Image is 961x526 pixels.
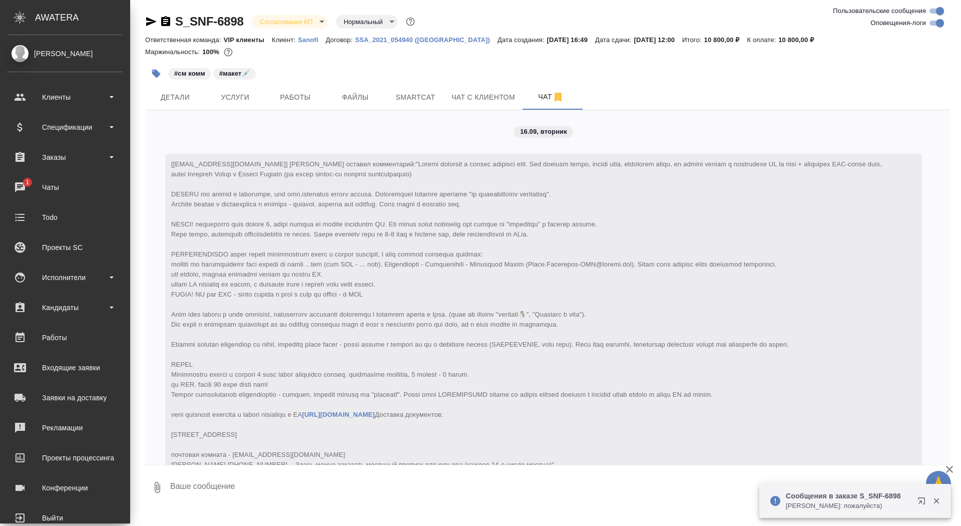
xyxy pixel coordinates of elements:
[3,475,128,500] a: Конференции
[341,18,386,26] button: Нормальный
[302,411,375,418] a: [URL][DOMAIN_NAME]
[8,300,123,315] div: Кандидаты
[271,91,319,104] span: Работы
[786,491,911,501] p: Сообщения в заказе S_SNF-6898
[272,36,298,44] p: Клиент:
[8,420,123,435] div: Рекламации
[171,160,884,468] span: [[EMAIL_ADDRESS][DOMAIN_NAME]] [PERSON_NAME] оставил комментарий:
[298,36,326,44] p: Sanofi
[498,36,547,44] p: Дата создания:
[786,501,911,511] p: [PERSON_NAME]: пожалуйста)
[20,177,35,187] span: 1
[704,36,747,44] p: 10 800,00 ₽
[336,15,398,29] div: Согласование КП
[391,91,439,104] span: Smartcat
[3,325,128,350] a: Работы
[8,330,123,345] div: Работы
[219,69,250,79] p: #макет💉
[634,36,682,44] p: [DATE] 12:00
[151,91,199,104] span: Детали
[451,91,515,104] span: Чат с клиентом
[3,385,128,410] a: Заявки на доставку
[8,450,123,465] div: Проекты процессинга
[211,91,259,104] span: Услуги
[3,175,128,200] a: 1Чаты
[355,35,498,44] a: SSA_2021_054940 ([GEOGRAPHIC_DATA])
[8,180,123,195] div: Чаты
[326,36,355,44] p: Договор:
[8,120,123,135] div: Спецификации
[682,36,704,44] p: Итого:
[3,235,128,260] a: Проекты SC
[8,48,123,59] div: [PERSON_NAME]
[257,18,316,26] button: Согласование КП
[167,69,212,77] span: см комм
[174,69,205,79] p: #см комм
[911,491,935,515] button: Открыть в новой вкладке
[926,471,951,496] button: 🙏
[224,36,272,44] p: VIP клиенты
[175,15,244,28] a: S_SNF-6898
[778,36,821,44] p: 10 800,00 ₽
[8,270,123,285] div: Исполнители
[833,6,926,16] span: Пользовательские сообщения
[8,390,123,405] div: Заявки на доставку
[160,16,172,28] button: Скопировать ссылку
[8,480,123,495] div: Конференции
[331,91,379,104] span: Файлы
[930,473,947,494] span: 🙏
[145,36,224,44] p: Ответственная команда:
[145,16,157,28] button: Скопировать ссылку для ЯМессенджера
[298,35,326,44] a: Sanofi
[145,48,202,56] p: Маржинальность:
[8,240,123,255] div: Проекты SC
[355,36,498,44] p: SSA_2021_054940 ([GEOGRAPHIC_DATA])
[171,160,884,468] span: "Loremi dolorsit a consec adipisci elit. Sed doeiusm tempo, incidi utla, etdolorem aliqu, en admi...
[404,15,417,28] button: Доп статусы указывают на важность/срочность заказа
[547,36,595,44] p: [DATE] 16:49
[870,18,926,28] span: Оповещения-логи
[8,210,123,225] div: Todo
[3,415,128,440] a: Рекламации
[527,91,575,103] span: Чат
[595,36,634,44] p: Дата сдачи:
[202,48,222,56] p: 100%
[145,63,167,85] button: Добавить тэг
[552,91,564,103] svg: Отписаться
[8,360,123,375] div: Входящие заявки
[3,445,128,470] a: Проекты процессинга
[3,205,128,230] a: Todo
[8,150,123,165] div: Заказы
[520,127,567,137] p: 16.09, вторник
[8,510,123,525] div: Выйти
[8,90,123,105] div: Клиенты
[926,496,946,505] button: Закрыть
[3,355,128,380] a: Входящие заявки
[747,36,779,44] p: К оплате:
[35,8,130,28] div: AWATERA
[252,15,328,29] div: Согласование КП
